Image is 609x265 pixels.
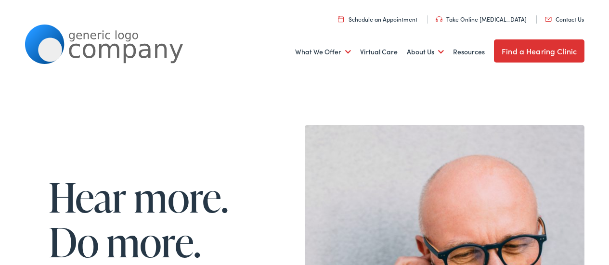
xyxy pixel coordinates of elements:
[338,15,417,23] a: Schedule an Appointment
[360,34,398,70] a: Virtual Care
[545,17,552,22] img: utility icon
[134,175,228,219] span: more.
[49,219,99,264] span: Do
[436,15,527,23] a: Take Online [MEDICAL_DATA]
[338,16,344,22] img: utility icon
[436,16,442,22] img: utility icon
[545,15,584,23] a: Contact Us
[453,34,485,70] a: Resources
[494,39,584,63] a: Find a Hearing Clinic
[407,34,444,70] a: About Us
[49,175,127,219] span: Hear
[295,34,351,70] a: What We Offer
[106,219,201,264] span: more.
